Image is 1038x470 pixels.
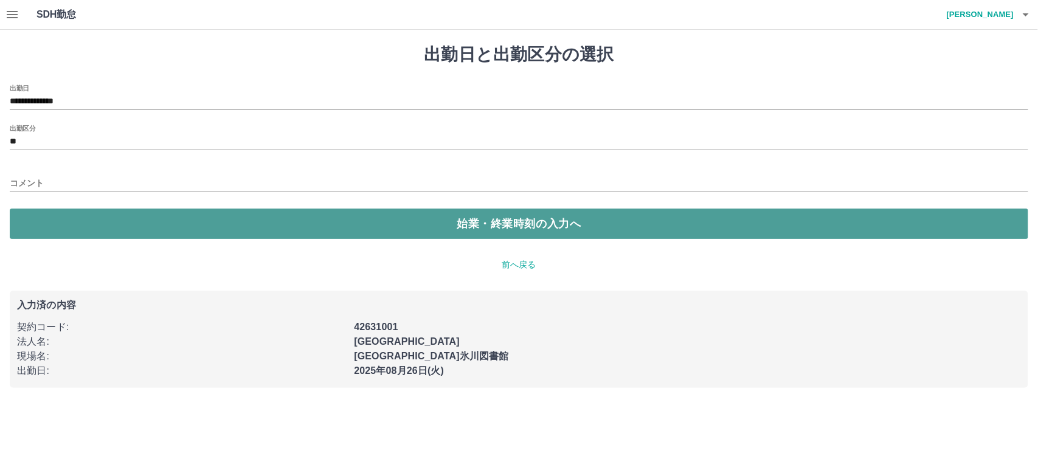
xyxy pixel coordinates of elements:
[354,365,444,376] b: 2025年08月26日(火)
[17,320,347,334] p: 契約コード :
[354,336,460,347] b: [GEOGRAPHIC_DATA]
[17,364,347,378] p: 出勤日 :
[10,209,1028,239] button: 始業・終業時刻の入力へ
[354,351,508,361] b: [GEOGRAPHIC_DATA]氷川図書館
[17,300,1021,310] p: 入力済の内容
[10,83,29,92] label: 出勤日
[17,334,347,349] p: 法人名 :
[17,349,347,364] p: 現場名 :
[354,322,398,332] b: 42631001
[10,123,35,133] label: 出勤区分
[10,44,1028,65] h1: 出勤日と出勤区分の選択
[10,258,1028,271] p: 前へ戻る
